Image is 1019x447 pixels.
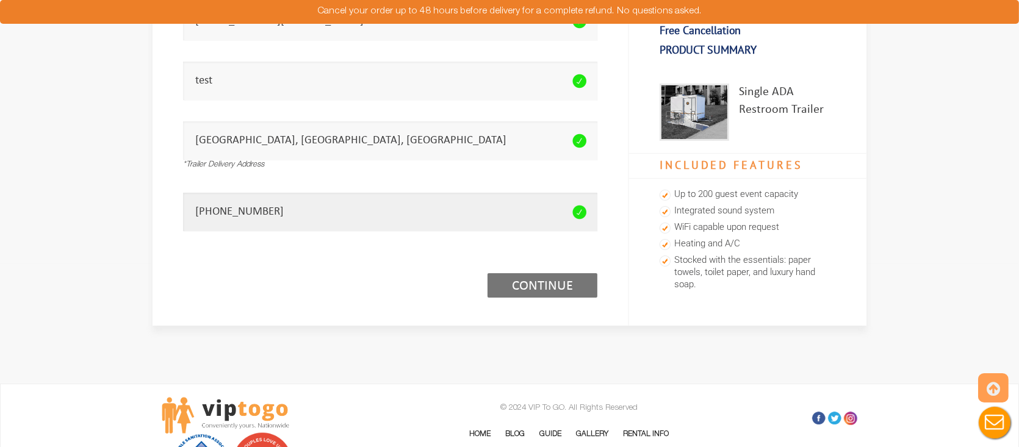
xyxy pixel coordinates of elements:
[488,273,597,298] a: Continue
[183,193,597,231] input: *Contact Number
[660,187,836,203] li: Up to 200 guest event capacity
[660,236,836,252] li: Heating and A/C
[812,412,826,425] a: Facebook
[660,252,836,293] li: Stocked with the essentials: paper towels, toilet paper, and luxury hand soap.
[629,37,866,63] h3: Product Summary
[629,153,866,179] h4: Included Features
[162,397,289,434] img: viptogo LogoVIPTOGO
[970,398,1019,447] button: Live Chat
[183,121,597,160] input: *Trailer Delivery Address
[660,203,836,220] li: Integrated sound system
[660,23,741,37] b: Free Cancellation
[739,84,836,141] div: Single ADA Restroom Trailer
[828,412,841,425] a: Twitter
[391,400,747,417] p: © 2024 VIP To GO. All Rights Reserved
[660,220,836,236] li: WiFi capable upon request
[183,160,597,171] div: *Trailer Delivery Address
[183,62,597,100] input: *Contact Name
[844,412,857,425] a: Insta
